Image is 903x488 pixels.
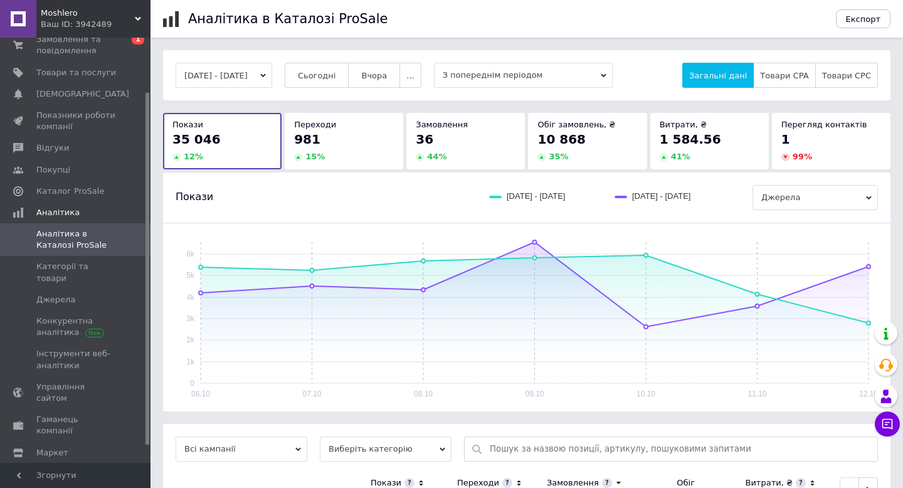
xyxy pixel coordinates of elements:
[294,120,336,129] span: Переходи
[36,414,116,437] span: Гаманець компанії
[36,164,70,176] span: Покупці
[793,152,812,161] span: 99 %
[836,9,891,28] button: Експорт
[859,390,878,398] text: 12.10
[36,381,116,404] span: Управління сайтом
[41,8,135,19] span: Moshlero
[36,88,129,100] span: [DEMOGRAPHIC_DATA]
[305,152,325,161] span: 15 %
[41,19,150,30] div: Ваш ID: 3942489
[846,14,881,24] span: Експорт
[660,132,721,147] span: 1 584.56
[682,63,754,88] button: Загальні дані
[294,132,320,147] span: 981
[132,34,144,45] span: 1
[760,71,808,80] span: Товари CPA
[285,63,349,88] button: Сьогодні
[186,250,195,258] text: 6k
[549,152,568,161] span: 35 %
[302,390,321,398] text: 07.10
[186,271,195,280] text: 5k
[191,390,210,398] text: 06.10
[416,132,433,147] span: 36
[176,437,307,462] span: Всі кампанії
[781,132,790,147] span: 1
[176,190,213,204] span: Покази
[875,411,900,437] button: Чат з покупцем
[36,34,116,56] span: Замовлення та повідомлення
[320,437,451,462] span: Виберіть категорію
[348,63,400,88] button: Вчора
[36,207,80,218] span: Аналітика
[671,152,690,161] span: 41 %
[36,67,116,78] span: Товари та послуги
[298,71,336,80] span: Сьогодні
[186,314,195,323] text: 3k
[361,71,387,80] span: Вчора
[414,390,433,398] text: 08.10
[399,63,421,88] button: ...
[406,71,414,80] span: ...
[525,390,544,398] text: 09.10
[822,71,871,80] span: Товари CPC
[36,110,116,132] span: Показники роботи компанії
[660,120,707,129] span: Витрати, ₴
[36,447,68,459] span: Маркет
[190,379,194,388] text: 0
[36,316,116,338] span: Конкурентна аналітика
[186,293,195,302] text: 4k
[537,120,615,129] span: Обіг замовлень, ₴
[753,63,815,88] button: Товари CPA
[427,152,446,161] span: 44 %
[490,437,871,461] input: Пошук за назвою позиції, артикулу, пошуковими запитами
[36,228,116,251] span: Аналітика в Каталозі ProSale
[747,390,766,398] text: 11.10
[36,186,104,197] span: Каталог ProSale
[36,294,75,305] span: Джерела
[186,336,195,344] text: 2k
[172,120,203,129] span: Покази
[752,185,878,210] span: Джерела
[537,132,586,147] span: 10 868
[636,390,655,398] text: 10.10
[36,142,69,154] span: Відгуки
[172,132,221,147] span: 35 046
[434,63,613,88] span: З попереднім періодом
[781,120,867,129] span: Перегляд контактів
[36,348,116,371] span: Інструменти веб-аналітики
[176,63,272,88] button: [DATE] - [DATE]
[188,11,388,26] h1: Аналітика в Каталозі ProSale
[36,261,116,284] span: Категорії та товари
[689,71,747,80] span: Загальні дані
[186,358,195,366] text: 1k
[416,120,468,129] span: Замовлення
[184,152,203,161] span: 12 %
[815,63,878,88] button: Товари CPC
